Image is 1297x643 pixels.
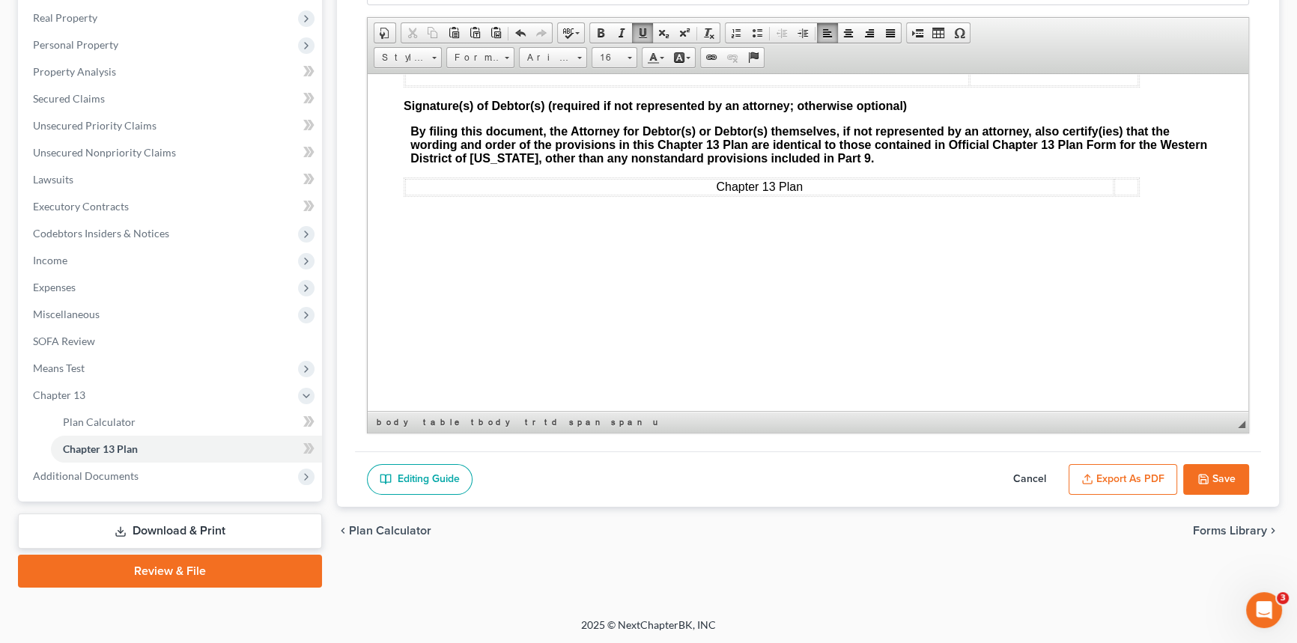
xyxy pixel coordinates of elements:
[726,23,747,43] a: Insert/Remove Numbered List
[838,23,859,43] a: Center
[420,415,467,430] a: table element
[33,362,85,374] span: Means Test
[33,146,176,159] span: Unsecured Nonpriority Claims
[792,23,813,43] a: Increase Indent
[33,254,67,266] span: Income
[592,47,637,68] a: 16
[592,48,622,67] span: 16
[771,23,792,43] a: Decrease Indent
[949,23,970,43] a: Insert Special Character
[590,23,611,43] a: Bold
[643,48,669,67] a: Text Color
[33,173,73,186] span: Lawsuits
[608,415,648,430] a: span element
[401,23,422,43] a: Cut
[859,23,880,43] a: Align Right
[519,47,587,68] a: Arial
[520,48,572,67] span: Arial
[51,409,322,436] a: Plan Calculator
[817,23,838,43] a: Align Left
[51,436,322,463] a: Chapter 13 Plan
[33,119,157,132] span: Unsecured Priority Claims
[33,281,76,293] span: Expenses
[374,48,427,67] span: Styles
[33,38,118,51] span: Personal Property
[669,48,695,67] a: Background Color
[21,166,322,193] a: Lawsuits
[522,415,540,430] a: tr element
[18,514,322,549] a: Download & Print
[33,11,97,24] span: Real Property
[468,415,520,430] a: tbody element
[699,23,720,43] a: Remove Format
[21,58,322,85] a: Property Analysis
[21,112,322,139] a: Unsecured Priority Claims
[349,525,431,537] span: Plan Calculator
[368,74,1248,411] iframe: Rich Text Editor, document-ckeditor
[1267,525,1279,537] i: chevron_right
[33,227,169,240] span: Codebtors Insiders & Notices
[653,23,674,43] a: Subscript
[1193,525,1279,537] button: Forms Library chevron_right
[701,48,722,67] a: Link
[722,48,743,67] a: Unlink
[611,23,632,43] a: Italic
[541,415,565,430] a: td element
[531,23,552,43] a: Redo
[566,415,607,430] a: span element
[997,464,1063,496] button: Cancel
[1193,525,1267,537] span: Forms Library
[33,388,85,401] span: Chapter 13
[422,23,443,43] a: Copy
[33,469,139,482] span: Additional Documents
[374,47,442,68] a: Styles
[485,23,506,43] a: Paste from Word
[374,23,395,43] a: Document Properties
[33,200,129,213] span: Executory Contracts
[650,415,659,430] a: u element
[337,525,431,537] button: chevron_left Plan Calculator
[1183,464,1249,496] button: Save
[747,23,768,43] a: Insert/Remove Bulleted List
[510,23,531,43] a: Undo
[33,308,100,320] span: Miscellaneous
[558,23,584,43] a: Spell Checker
[1277,592,1289,604] span: 3
[337,525,349,537] i: chevron_left
[33,335,95,347] span: SOFA Review
[743,48,764,67] a: Anchor
[33,92,105,105] span: Secured Claims
[1069,464,1177,496] button: Export as PDF
[928,23,949,43] a: Table
[907,23,928,43] a: Insert Page Break for Printing
[63,415,136,428] span: Plan Calculator
[21,193,322,220] a: Executory Contracts
[33,65,116,78] span: Property Analysis
[447,48,499,67] span: Format
[632,23,653,43] a: Underline
[367,464,473,496] a: Editing Guide
[63,442,138,455] span: Chapter 13 Plan
[21,85,322,112] a: Secured Claims
[443,23,464,43] a: Paste
[21,139,322,166] a: Unsecured Nonpriority Claims
[18,555,322,588] a: Review & File
[1246,592,1282,628] iframe: Intercom live chat
[880,23,901,43] a: Justify
[1238,421,1245,428] span: Resize
[21,328,322,355] a: SOFA Review
[674,23,695,43] a: Superscript
[374,415,419,430] a: body element
[446,47,514,68] a: Format
[464,23,485,43] a: Paste as plain text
